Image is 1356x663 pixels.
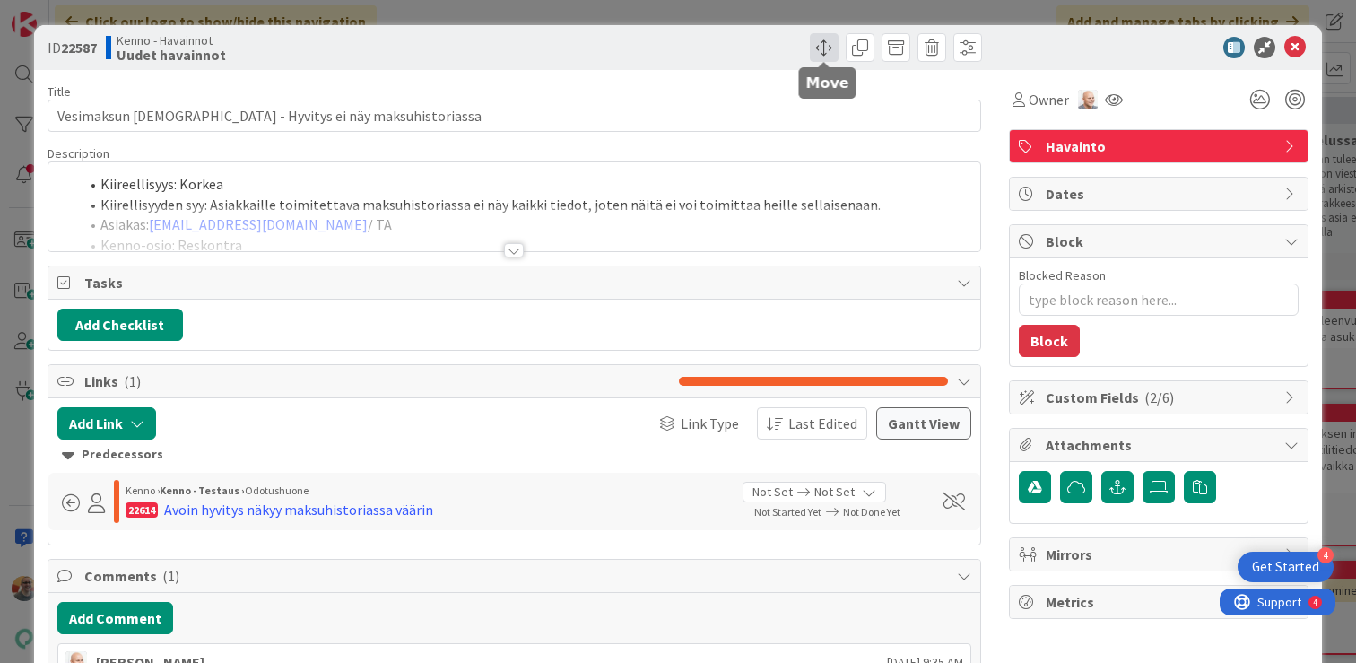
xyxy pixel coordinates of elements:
label: Title [48,83,71,100]
span: Not Set [752,483,793,502]
button: Add Comment [57,602,173,634]
div: Get Started [1252,558,1319,576]
div: Predecessors [62,445,967,465]
div: 4 [1317,547,1334,563]
b: Uudet havainnot [117,48,226,62]
span: Kenno - Havainnot [117,33,226,48]
label: Blocked Reason [1019,267,1106,284]
span: Odotushuone [245,484,309,497]
span: ( 1 ) [162,567,179,585]
span: Attachments [1046,434,1275,456]
div: Open Get Started checklist, remaining modules: 4 [1238,552,1334,582]
span: ( 1 ) [124,372,141,390]
span: Last Edited [788,413,857,434]
span: Mirrors [1046,544,1275,565]
span: Link Type [681,413,739,434]
span: ( 2/6 ) [1144,388,1174,406]
h5: Move [806,74,849,92]
span: Comments [84,565,948,587]
span: Custom Fields [1046,387,1275,408]
span: Metrics [1046,591,1275,613]
span: Kenno › [126,484,160,497]
span: Description [48,145,109,161]
span: Dates [1046,183,1275,205]
span: Links [84,371,670,392]
div: Avoin hyvitys näkyy maksuhistoriassa väärin [164,499,433,520]
div: 4 [93,7,98,22]
li: Kiirellisyyden syy: Asiakkaille toimitettava maksuhistoriassa ei näy kaikki tiedot, joten näitä e... [79,195,971,215]
span: ID [48,37,97,58]
button: Gantt View [876,407,971,440]
span: Not Started Yet [754,505,821,519]
li: Kiireellisyys: Korkea [79,174,971,195]
span: Not Set [814,483,855,502]
span: Support [38,3,82,24]
button: Block [1019,325,1080,357]
img: NG [1078,90,1098,109]
span: Block [1046,231,1275,252]
span: Havainto [1046,135,1275,157]
button: Add Checklist [57,309,183,341]
span: Owner [1029,89,1069,110]
button: Add Link [57,407,156,440]
div: 22614 [126,502,158,518]
b: Kenno - Testaus › [160,484,245,497]
b: 22587 [61,39,97,57]
span: Not Done Yet [843,505,900,519]
button: Last Edited [757,407,867,440]
input: type card name here... [48,100,981,132]
span: Tasks [84,272,948,293]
